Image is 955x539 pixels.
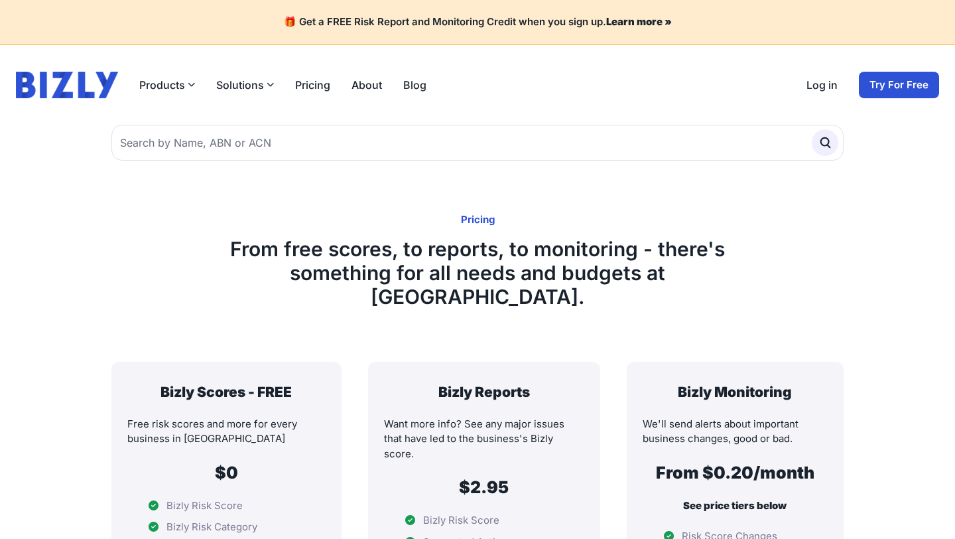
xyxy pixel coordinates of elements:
[295,77,330,93] a: Pricing
[643,383,828,401] h3: Bizly Monitoring
[16,16,939,29] h4: 🎁 Get a FREE Risk Report and Monitoring Credit when you sign up.
[643,417,828,447] p: We'll send alerts about important business changes, good or bad.
[643,499,828,514] p: See price tiers below
[806,77,838,93] a: Log in
[127,520,326,535] li: Bizly Risk Category
[384,477,584,497] h2: $2.95
[127,383,326,401] h3: Bizly Scores - FREE
[384,417,584,462] p: Want more info? See any major issues that have led to the business's Bizly score.
[643,463,828,483] h2: From $0.20/month
[111,125,844,161] input: Search by Name, ABN or ACN
[139,77,195,93] button: Products
[859,72,939,98] a: Try For Free
[180,237,775,309] h1: From free scores, to reports, to monitoring - there's something for all needs and budgets at [GEO...
[384,513,584,528] li: Bizly Risk Score
[384,383,584,401] h3: Bizly Reports
[127,417,326,447] p: Free risk scores and more for every business in [GEOGRAPHIC_DATA]
[127,499,326,514] li: Bizly Risk Score
[403,77,426,93] a: Blog
[351,77,382,93] a: About
[127,463,326,483] h2: $0
[606,15,672,28] a: Learn more »
[216,77,274,93] button: Solutions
